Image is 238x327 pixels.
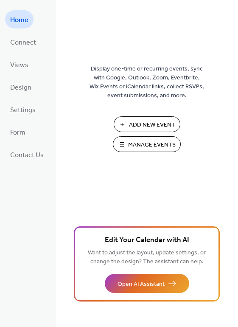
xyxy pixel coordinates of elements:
a: Contact Us [5,145,49,163]
a: Design [5,78,36,96]
span: Manage Events [128,141,176,149]
span: Contact Us [10,149,44,162]
span: Connect [10,36,36,49]
button: Open AI Assistant [105,274,189,293]
a: Views [5,55,34,73]
span: Display one-time or recurring events, sync with Google, Outlook, Zoom, Eventbrite, Wix Events or ... [90,65,204,100]
span: Form [10,126,25,139]
a: Connect [5,33,41,51]
a: Form [5,123,31,141]
a: Home [5,10,34,28]
button: Manage Events [113,136,181,152]
span: Want to adjust the layout, update settings, or change the design? The assistant can help. [88,247,206,268]
span: Design [10,81,31,94]
span: Home [10,14,28,27]
span: Open AI Assistant [118,280,165,289]
span: Edit Your Calendar with AI [105,234,189,246]
span: Settings [10,104,36,117]
a: Settings [5,100,41,118]
span: Add New Event [129,121,175,130]
button: Add New Event [114,116,180,132]
span: Views [10,59,28,72]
